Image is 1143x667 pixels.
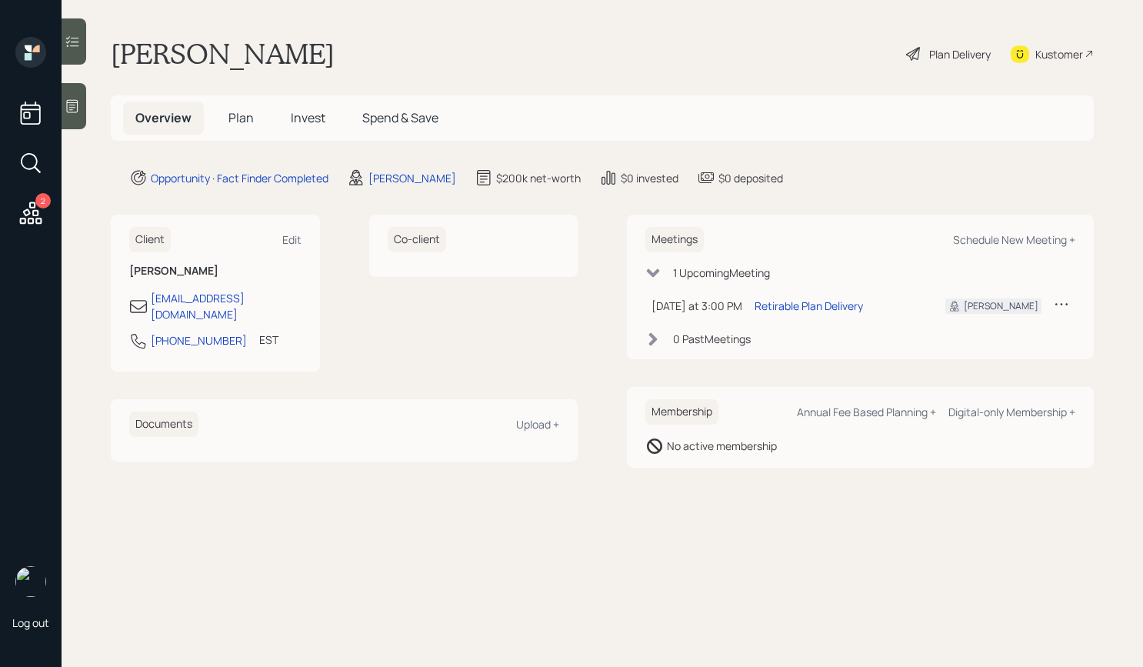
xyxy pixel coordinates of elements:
[259,332,278,348] div: EST
[673,265,770,281] div: 1 Upcoming Meeting
[151,332,247,349] div: [PHONE_NUMBER]
[111,37,335,71] h1: [PERSON_NAME]
[667,438,777,454] div: No active membership
[35,193,51,208] div: 2
[1035,46,1083,62] div: Kustomer
[362,109,438,126] span: Spend & Save
[129,412,198,437] h6: Documents
[929,46,991,62] div: Plan Delivery
[621,170,678,186] div: $0 invested
[964,299,1038,313] div: [PERSON_NAME]
[797,405,936,419] div: Annual Fee Based Planning +
[368,170,456,186] div: [PERSON_NAME]
[12,615,49,630] div: Log out
[496,170,581,186] div: $200k net-worth
[129,227,171,252] h6: Client
[953,232,1075,247] div: Schedule New Meeting +
[282,232,302,247] div: Edit
[645,399,718,425] h6: Membership
[645,227,704,252] h6: Meetings
[388,227,446,252] h6: Co-client
[228,109,254,126] span: Plan
[755,298,863,314] div: Retirable Plan Delivery
[151,290,302,322] div: [EMAIL_ADDRESS][DOMAIN_NAME]
[948,405,1075,419] div: Digital-only Membership +
[135,109,192,126] span: Overview
[15,566,46,597] img: aleksandra-headshot.png
[129,265,302,278] h6: [PERSON_NAME]
[516,417,559,432] div: Upload +
[651,298,742,314] div: [DATE] at 3:00 PM
[151,170,328,186] div: Opportunity · Fact Finder Completed
[673,331,751,347] div: 0 Past Meeting s
[718,170,783,186] div: $0 deposited
[291,109,325,126] span: Invest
